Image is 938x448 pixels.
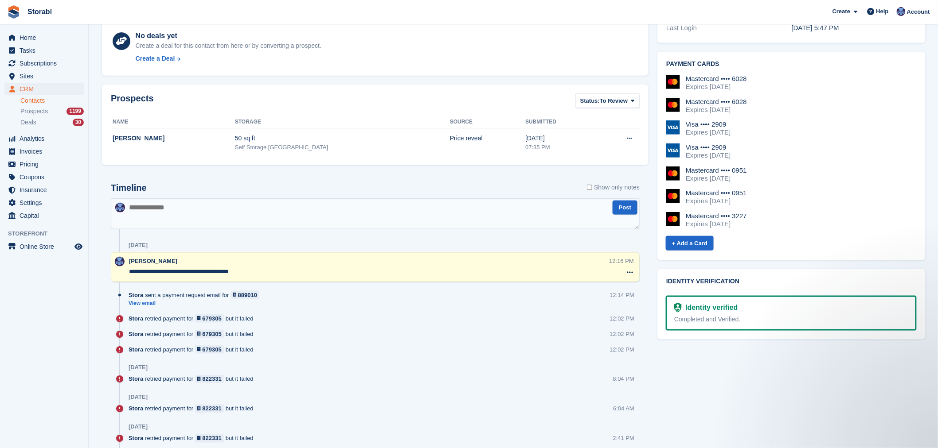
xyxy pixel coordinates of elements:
[686,166,747,174] div: Mastercard •••• 0951
[686,212,747,220] div: Mastercard •••• 3227
[686,98,747,106] div: Mastercard •••• 6028
[613,375,634,383] div: 8:04 PM
[4,209,84,222] a: menu
[136,54,175,63] div: Create a Deal
[129,314,143,323] span: Stora
[203,330,222,338] div: 679305
[231,291,260,299] a: 889010
[686,83,747,91] div: Expires [DATE]
[111,115,235,129] th: Name
[20,31,73,44] span: Home
[73,241,84,252] a: Preview store
[613,201,637,215] button: Post
[666,23,792,33] div: Last Login
[195,375,224,383] a: 822331
[4,171,84,183] a: menu
[832,7,850,16] span: Create
[129,424,148,431] div: [DATE]
[20,118,36,127] span: Deals
[666,75,680,89] img: Mastercard Logo
[4,70,84,82] a: menu
[129,330,258,338] div: retried payment for but it failed
[587,183,640,192] label: Show only notes
[195,330,224,338] a: 679305
[897,7,906,16] img: Tegan Ewart
[20,240,73,253] span: Online Store
[610,314,635,323] div: 12:02 PM
[73,119,84,126] div: 30
[129,345,143,354] span: Stora
[20,171,73,183] span: Coupons
[600,97,628,105] span: To Review
[129,394,148,401] div: [DATE]
[686,120,731,128] div: Visa •••• 2909
[666,61,917,68] h2: Payment cards
[203,405,222,413] div: 822331
[24,4,55,19] a: Storabl
[235,143,450,152] div: Self Storage [GEOGRAPHIC_DATA]
[129,434,143,443] span: Stora
[111,183,147,193] h2: Timeline
[235,134,450,143] div: 50 sq ft
[129,291,264,299] div: sent a payment request email for
[876,7,889,16] span: Help
[4,240,84,253] a: menu
[4,57,84,70] a: menu
[235,115,450,129] th: Storage
[666,278,917,285] h2: Identity verification
[792,24,839,31] time: 2024-12-06 17:47:44 UTC
[203,434,222,443] div: 822331
[610,345,635,354] div: 12:02 PM
[666,166,680,181] img: Mastercard Logo
[4,197,84,209] a: menu
[610,330,635,338] div: 12:02 PM
[20,197,73,209] span: Settings
[195,345,224,354] a: 679305
[66,108,84,115] div: 1199
[666,236,714,251] a: + Add a Card
[682,302,738,313] div: Identity verified
[4,145,84,158] a: menu
[129,375,143,383] span: Stora
[686,220,747,228] div: Expires [DATE]
[575,93,640,108] button: Status: To Review
[610,257,634,265] div: 12:16 PM
[20,107,48,116] span: Prospects
[525,115,597,129] th: Submitted
[129,375,258,383] div: retried payment for but it failed
[115,203,125,212] img: Tegan Ewart
[20,118,84,127] a: Deals 30
[4,184,84,196] a: menu
[129,330,143,338] span: Stora
[129,364,148,371] div: [DATE]
[686,143,731,151] div: Visa •••• 2909
[20,97,84,105] a: Contacts
[20,184,73,196] span: Insurance
[195,405,224,413] a: 822331
[613,405,634,413] div: 6:04 AM
[111,93,154,110] h2: Prospects
[8,229,88,238] span: Storefront
[195,314,224,323] a: 679305
[136,54,321,63] a: Create a Deal
[525,143,597,152] div: 07:35 PM
[20,57,73,70] span: Subscriptions
[20,158,73,170] span: Pricing
[129,405,143,413] span: Stora
[20,107,84,116] a: Prospects 1199
[129,345,258,354] div: retried payment for but it failed
[580,97,600,105] span: Status:
[666,212,680,226] img: Mastercard Logo
[136,41,321,50] div: Create a deal for this contact from here or by converting a prospect.
[113,134,235,143] div: [PERSON_NAME]
[136,31,321,41] div: No deals yet
[129,300,264,307] a: View email
[238,291,257,299] div: 889010
[4,132,84,145] a: menu
[686,75,747,83] div: Mastercard •••• 6028
[129,258,177,264] span: [PERSON_NAME]
[450,134,525,143] div: Price reveal
[674,315,908,324] div: Completed and Verified.
[20,83,73,95] span: CRM
[686,106,747,114] div: Expires [DATE]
